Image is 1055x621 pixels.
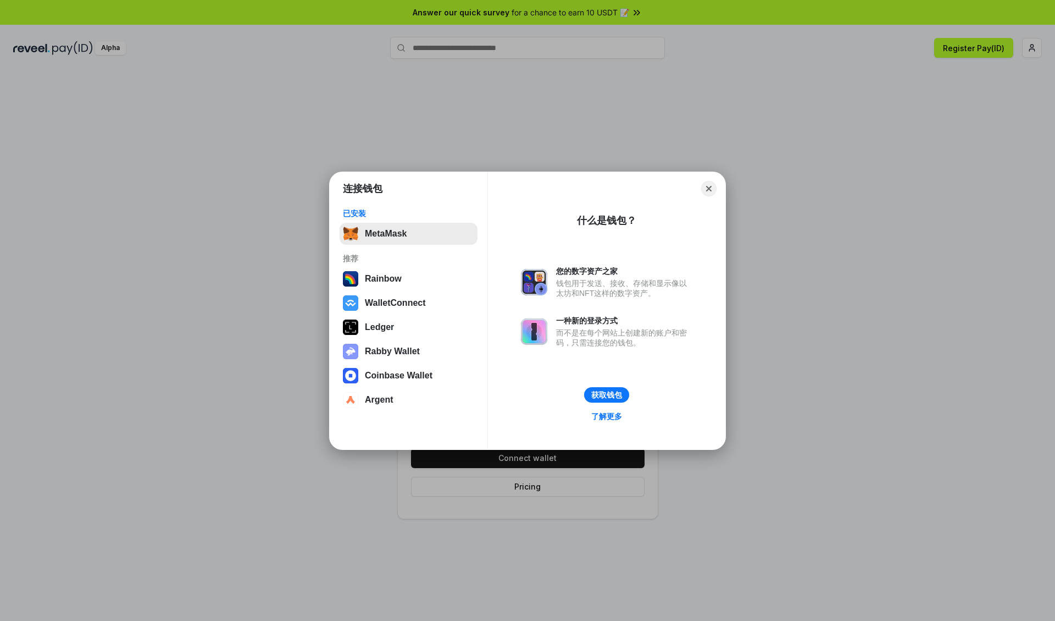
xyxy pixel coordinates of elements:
[577,214,636,227] div: 什么是钱包？
[556,278,692,298] div: 钱包用于发送、接收、存储和显示像以太坊和NFT这样的数字资产。
[343,208,474,218] div: 已安装
[343,320,358,335] img: svg+xml,%3Csvg%20xmlns%3D%22http%3A%2F%2Fwww.w3.org%2F2000%2Fsvg%22%20width%3D%2228%22%20height%3...
[701,181,717,196] button: Close
[591,390,622,400] div: 获取钱包
[585,409,629,424] a: 了解更多
[340,340,477,362] button: Rabby Wallet
[343,182,382,195] h1: 连接钱包
[343,254,474,263] div: 推荐
[343,392,358,408] img: svg+xml,%3Csvg%20width%3D%2228%22%20height%3D%2228%22%20viewBox%3D%220%200%2028%2028%22%20fill%3D...
[365,274,402,284] div: Rainbow
[343,226,358,241] img: svg+xml,%3Csvg%20fill%3D%22none%22%20height%3D%2233%22%20viewBox%3D%220%200%2035%2033%22%20width%...
[365,347,420,356] div: Rabby Wallet
[365,322,394,332] div: Ledger
[556,316,692,326] div: 一种新的登录方式
[340,268,477,290] button: Rainbow
[365,371,432,381] div: Coinbase Wallet
[365,395,393,405] div: Argent
[343,271,358,287] img: svg+xml,%3Csvg%20width%3D%22120%22%20height%3D%22120%22%20viewBox%3D%220%200%20120%20120%22%20fil...
[340,365,477,387] button: Coinbase Wallet
[343,368,358,383] img: svg+xml,%3Csvg%20width%3D%2228%22%20height%3D%2228%22%20viewBox%3D%220%200%2028%2028%22%20fill%3D...
[365,229,407,239] div: MetaMask
[340,223,477,245] button: MetaMask
[343,295,358,311] img: svg+xml,%3Csvg%20width%3D%2228%22%20height%3D%2228%22%20viewBox%3D%220%200%2028%2028%22%20fill%3D...
[340,316,477,338] button: Ledger
[340,292,477,314] button: WalletConnect
[521,318,547,345] img: svg+xml,%3Csvg%20xmlns%3D%22http%3A%2F%2Fwww.w3.org%2F2000%2Fsvg%22%20fill%3D%22none%22%20viewBox...
[521,269,547,295] img: svg+xml,%3Csvg%20xmlns%3D%22http%3A%2F%2Fwww.w3.org%2F2000%2Fsvg%22%20fill%3D%22none%22%20viewBox...
[556,266,692,276] div: 您的数字资产之家
[365,298,426,308] div: WalletConnect
[584,387,629,403] button: 获取钱包
[340,389,477,411] button: Argent
[556,328,692,348] div: 而不是在每个网站上创建新的账户和密码，只需连接您的钱包。
[343,344,358,359] img: svg+xml,%3Csvg%20xmlns%3D%22http%3A%2F%2Fwww.w3.org%2F2000%2Fsvg%22%20fill%3D%22none%22%20viewBox...
[591,411,622,421] div: 了解更多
